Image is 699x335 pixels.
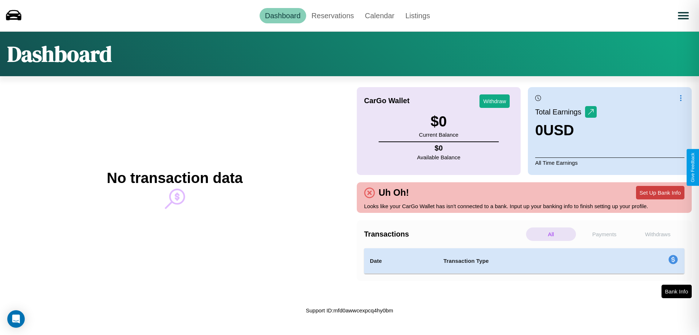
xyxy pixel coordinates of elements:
[359,8,400,23] a: Calendar
[7,310,25,328] div: Open Intercom Messenger
[479,94,510,108] button: Withdraw
[417,152,461,162] p: Available Balance
[535,157,684,168] p: All Time Earnings
[580,227,629,241] p: Payments
[364,201,684,211] p: Looks like your CarGo Wallet has isn't connected to a bank. Input up your banking info to finish ...
[417,144,461,152] h4: $ 0
[633,227,683,241] p: Withdraws
[7,39,112,69] h1: Dashboard
[690,153,695,182] div: Give Feedback
[400,8,435,23] a: Listings
[260,8,306,23] a: Dashboard
[535,105,585,118] p: Total Earnings
[419,113,458,130] h3: $ 0
[107,170,242,186] h2: No transaction data
[662,285,692,298] button: Bank Info
[535,122,597,139] h3: 0 USD
[526,227,576,241] p: All
[306,8,360,23] a: Reservations
[443,257,609,265] h4: Transaction Type
[364,230,524,238] h4: Transactions
[306,305,393,315] p: Support ID: mfd0awwcexpcq4hy0bm
[636,186,684,199] button: Set Up Bank Info
[375,187,412,198] h4: Uh Oh!
[419,130,458,140] p: Current Balance
[673,5,694,26] button: Open menu
[364,97,410,105] h4: CarGo Wallet
[370,257,432,265] h4: Date
[364,248,684,274] table: simple table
